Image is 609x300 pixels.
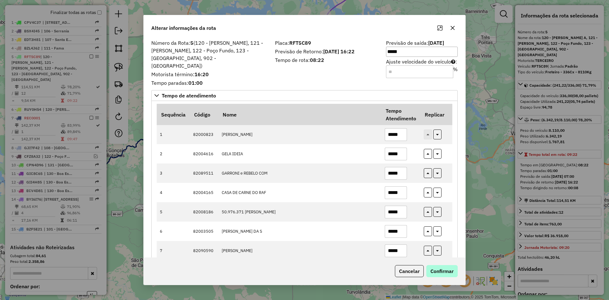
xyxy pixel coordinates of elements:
[433,207,442,217] button: replicar tempo de atendimento nos itens abaixo deste
[386,58,458,78] label: Ajuste velocidade do veículo :
[190,222,218,241] td: 82003505
[453,65,458,78] div: %
[190,202,218,222] td: 82008186
[218,125,381,144] td: [PERSON_NAME]
[275,48,378,55] label: Previsão de Retorno:
[157,163,190,183] td: 3
[190,183,218,202] td: 82004165
[151,40,263,69] span: (120 - [PERSON_NAME], 121 - [PERSON_NAME], 122 - Poço Fundo, 123 - [GEOGRAPHIC_DATA], 902 - [GEOG...
[310,57,324,63] strong: 08:22
[275,56,378,64] label: Tempo de rota:
[190,104,218,125] th: Código
[190,241,218,260] td: 82090590
[162,93,216,98] span: Tempo de atendimento
[190,144,218,163] td: 82004616
[218,144,381,163] td: GELA IDEIA
[433,149,442,159] button: replicar tempo de atendimento nos itens abaixo deste
[157,125,190,144] td: 1
[190,125,218,144] td: 82000823
[381,104,420,125] th: Tempo Atendimento
[157,241,190,260] td: 7
[433,130,442,139] button: replicar tempo de atendimento nos itens abaixo deste
[151,39,267,70] label: Número da Rota:
[424,207,432,217] button: replicar tempo de atendimento nos itens acima deste
[386,65,453,78] input: Ajuste velocidade do veículo:%
[151,24,216,32] span: Alterar informações da rota
[433,246,442,256] button: replicar tempo de atendimento nos itens abaixo deste
[188,80,203,86] strong: 01:00
[157,144,190,163] td: 2
[218,163,381,183] td: GARRONI e REBELO COM
[157,202,190,222] td: 5
[151,90,458,101] a: Tempo de atendimento
[218,104,381,125] th: Nome
[218,222,381,241] td: [PERSON_NAME] DA S
[323,48,355,55] strong: [DATE] 16:22
[424,149,432,159] button: replicar tempo de atendimento nos itens acima deste
[421,104,452,125] th: Replicar
[424,246,432,256] button: replicar tempo de atendimento nos itens acima deste
[386,47,458,57] input: Previsão de saída:[DATE]
[275,39,378,47] label: Placa:
[157,183,190,202] td: 4
[218,183,381,202] td: CASA DE CARNE DO RAF
[194,71,209,77] strong: 16:20
[433,188,442,197] button: replicar tempo de atendimento nos itens abaixo deste
[151,79,267,87] label: Tempo paradas:
[190,40,193,46] strong: 5
[190,163,218,183] td: 82089511
[218,202,381,222] td: 50.976.371 [PERSON_NAME]
[435,23,445,33] button: Maximize
[433,226,442,236] button: replicar tempo de atendimento nos itens abaixo deste
[395,265,424,277] button: Cancelar
[451,59,455,64] i: Para aumentar a velocidade, informe um valor negativo
[424,188,432,197] button: replicar tempo de atendimento nos itens acima deste
[157,222,190,241] td: 6
[424,168,432,178] button: replicar tempo de atendimento nos itens acima deste
[426,265,458,277] button: Confirmar
[433,168,442,178] button: replicar tempo de atendimento nos itens abaixo deste
[157,104,190,125] th: Sequência
[424,226,432,236] button: replicar tempo de atendimento nos itens acima deste
[151,70,267,78] label: Motorista término:
[386,39,458,57] label: Previsão de saída:
[218,241,381,260] td: [PERSON_NAME]
[428,40,444,46] strong: [DATE]
[289,40,311,46] strong: RFT5C89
